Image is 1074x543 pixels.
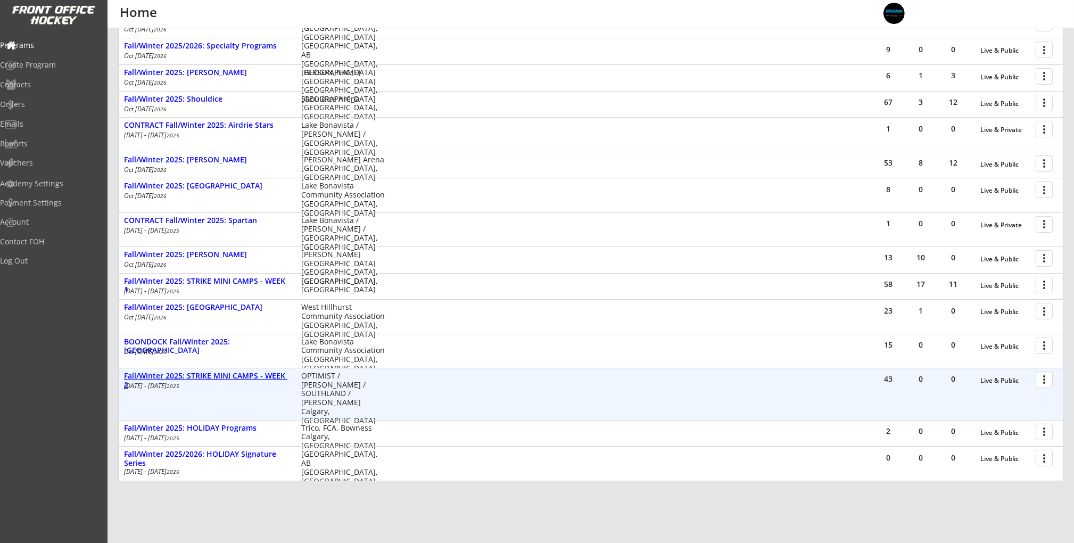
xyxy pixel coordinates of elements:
[1036,303,1053,319] button: more_vert
[124,216,290,225] div: CONTRACT Fall/Winter 2025: Spartan
[980,161,1030,168] div: Live & Public
[1036,216,1053,233] button: more_vert
[124,450,290,468] div: Fall/Winter 2025/2026: HOLIDAY Signature Series
[301,372,385,425] div: OPTIMIST / [PERSON_NAME] / SOUTHLAND / [PERSON_NAME] Calgary, [GEOGRAPHIC_DATA]
[905,454,937,462] div: 0
[980,343,1030,350] div: Live & Public
[124,95,290,104] div: Fall/Winter 2025: Shouldice
[124,277,290,295] div: Fall/Winter 2025: STRIKE MINI CAMPS - WEEK 1
[980,455,1030,463] div: Live & Public
[872,454,904,462] div: 0
[872,72,904,79] div: 6
[872,427,904,435] div: 2
[301,15,385,42] div: Shouldice Arena [GEOGRAPHIC_DATA], [GEOGRAPHIC_DATA]
[124,167,287,173] div: Oct [DATE]
[937,427,969,435] div: 0
[154,261,167,268] em: 2026
[154,52,167,60] em: 2026
[872,98,904,106] div: 67
[905,427,937,435] div: 0
[167,227,179,234] em: 2025
[301,277,385,295] div: [GEOGRAPHIC_DATA], [GEOGRAPHIC_DATA]
[980,187,1030,194] div: Live & Public
[1036,42,1053,58] button: more_vert
[872,341,904,349] div: 15
[937,307,969,315] div: 0
[1036,372,1053,388] button: more_vert
[937,220,969,227] div: 0
[167,434,179,442] em: 2025
[1036,250,1053,267] button: more_vert
[905,72,937,79] div: 1
[905,98,937,106] div: 3
[301,216,385,252] div: Lake Bonavista / [PERSON_NAME] / [GEOGRAPHIC_DATA], [GEOGRAPHIC_DATA]
[301,68,385,104] div: [PERSON_NAME][GEOGRAPHIC_DATA] [GEOGRAPHIC_DATA], [GEOGRAPHIC_DATA]
[124,26,287,32] div: Oct [DATE]
[1036,182,1053,198] button: more_vert
[905,375,937,383] div: 0
[872,254,904,261] div: 13
[872,125,904,133] div: 1
[905,341,937,349] div: 0
[124,227,287,234] div: [DATE] - [DATE]
[301,182,385,217] div: Lake Bonavista Community Association [GEOGRAPHIC_DATA], [GEOGRAPHIC_DATA]
[124,42,290,51] div: Fall/Winter 2025/2026: Specialty Programs
[154,105,167,113] em: 2026
[937,254,969,261] div: 0
[124,303,290,312] div: Fall/Winter 2025: [GEOGRAPHIC_DATA]
[154,79,167,86] em: 2026
[124,314,287,320] div: Oct [DATE]
[1036,155,1053,172] button: more_vert
[937,72,969,79] div: 3
[301,42,385,77] div: [GEOGRAPHIC_DATA], AB [GEOGRAPHIC_DATA], [GEOGRAPHIC_DATA]
[124,468,287,475] div: [DATE] - [DATE]
[301,250,385,286] div: [PERSON_NAME][GEOGRAPHIC_DATA] [GEOGRAPHIC_DATA], [GEOGRAPHIC_DATA]
[980,73,1030,81] div: Live & Public
[154,192,167,200] em: 2026
[980,377,1030,384] div: Live & Public
[872,307,904,315] div: 23
[872,375,904,383] div: 43
[124,349,287,355] div: Oct [DATE]
[124,132,287,138] div: [DATE] - [DATE]
[154,26,167,33] em: 2026
[301,424,385,450] div: Trico, FCA, Bowness Calgary, [GEOGRAPHIC_DATA]
[905,186,937,193] div: 0
[905,307,937,315] div: 1
[905,46,937,53] div: 0
[301,121,385,157] div: Lake Bonavista / [PERSON_NAME] / [GEOGRAPHIC_DATA], [GEOGRAPHIC_DATA]
[301,155,385,182] div: [PERSON_NAME] Arena [GEOGRAPHIC_DATA], [GEOGRAPHIC_DATA]
[905,125,937,133] div: 0
[124,68,290,77] div: Fall/Winter 2025: [PERSON_NAME]
[167,382,179,390] em: 2025
[124,424,290,433] div: Fall/Winter 2025: HOLIDAY Programs
[980,47,1030,54] div: Live & Public
[124,372,290,390] div: Fall/Winter 2025: STRIKE MINI CAMPS - WEEK 2
[980,126,1030,134] div: Live & Private
[124,288,287,294] div: [DATE] - [DATE]
[937,375,969,383] div: 0
[124,250,290,259] div: Fall/Winter 2025: [PERSON_NAME]
[124,338,290,356] div: BOONDOCK Fall/Winter 2025: [GEOGRAPHIC_DATA]
[937,125,969,133] div: 0
[980,308,1030,316] div: Live & Public
[872,281,904,288] div: 58
[937,98,969,106] div: 12
[124,106,287,112] div: Oct [DATE]
[980,429,1030,437] div: Live & Public
[124,79,287,86] div: Oct [DATE]
[124,53,287,59] div: Oct [DATE]
[1036,424,1053,440] button: more_vert
[872,159,904,167] div: 53
[167,131,179,139] em: 2025
[124,383,287,389] div: [DATE] - [DATE]
[980,100,1030,108] div: Live & Public
[905,281,937,288] div: 17
[124,155,290,164] div: Fall/Winter 2025: [PERSON_NAME]
[980,282,1030,290] div: Live & Public
[154,166,167,174] em: 2026
[154,314,167,321] em: 2026
[872,186,904,193] div: 8
[124,182,290,191] div: Fall/Winter 2025: [GEOGRAPHIC_DATA]
[1036,450,1053,466] button: more_vert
